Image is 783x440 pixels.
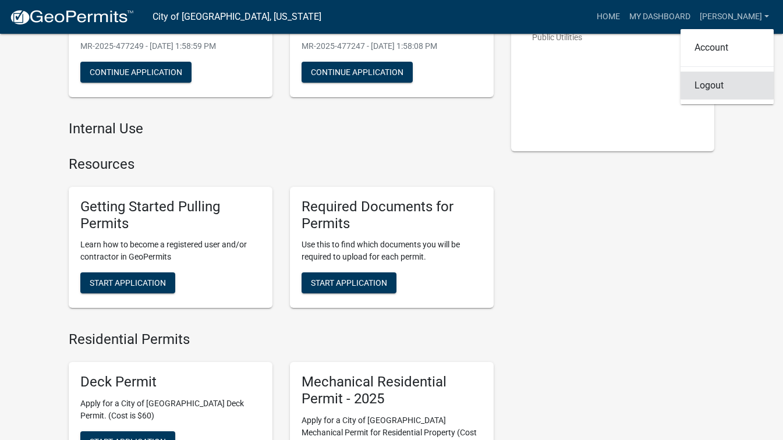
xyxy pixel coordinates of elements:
[69,156,494,173] h4: Resources
[80,62,192,83] button: Continue Application
[80,239,261,263] p: Learn how to become a registered user and/or contractor in GeoPermits
[302,62,413,83] button: Continue Application
[302,272,396,293] button: Start Application
[69,120,494,137] h4: Internal Use
[302,374,482,407] h5: Mechanical Residential Permit - 2025
[302,239,482,263] p: Use this to find which documents you will be required to upload for each permit.
[695,6,774,28] a: [PERSON_NAME]
[681,34,774,62] a: Account
[681,29,774,104] div: [PERSON_NAME]
[311,278,387,288] span: Start Application
[69,331,494,348] h4: Residential Permits
[80,40,261,52] p: MR-2025-477249 - [DATE] 1:58:59 PM
[681,72,774,100] a: Logout
[625,6,695,28] a: My Dashboard
[532,33,616,41] p: Public Utilities
[302,198,482,232] h5: Required Documents for Permits
[90,278,166,288] span: Start Application
[592,6,625,28] a: Home
[153,7,321,27] a: City of [GEOGRAPHIC_DATA], [US_STATE]
[80,198,261,232] h5: Getting Started Pulling Permits
[80,398,261,422] p: Apply for a City of [GEOGRAPHIC_DATA] Deck Permit. (Cost is $60)
[80,374,261,391] h5: Deck Permit
[80,272,175,293] button: Start Application
[302,40,482,52] p: MR-2025-477247 - [DATE] 1:58:08 PM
